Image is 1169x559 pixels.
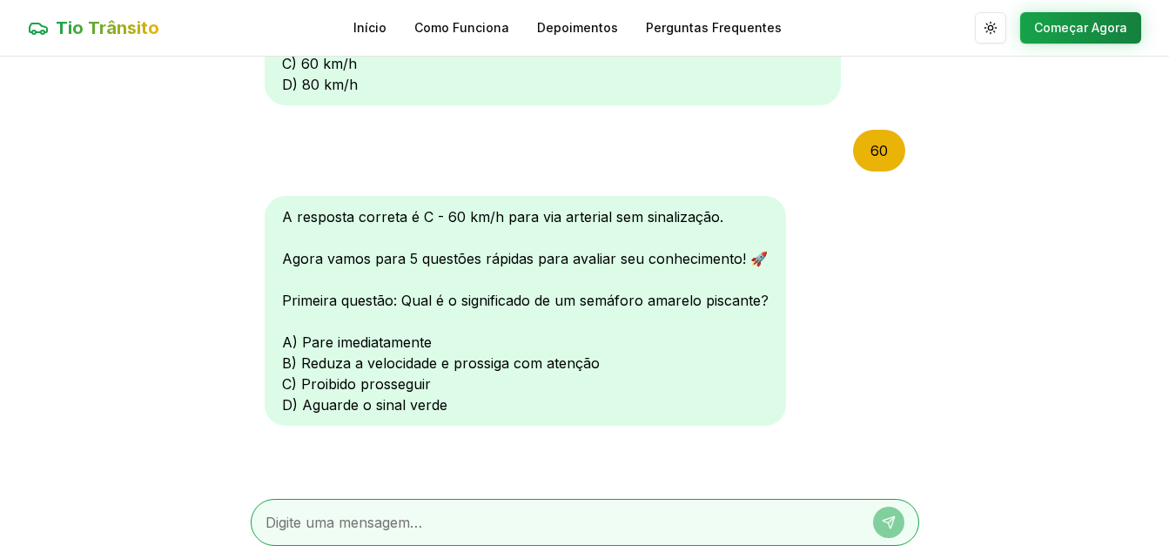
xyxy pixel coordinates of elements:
a: Início [353,19,386,37]
div: A resposta correta é C - 60 km/h para via arterial sem sinalização. Agora vamos para 5 questões r... [265,196,786,426]
div: 60 [853,130,905,172]
a: Perguntas Frequentes [646,19,782,37]
a: Depoimentos [537,19,618,37]
button: Começar Agora [1020,12,1141,44]
a: Tio Trânsito [28,16,159,40]
a: Como Funciona [414,19,509,37]
span: Tio Trânsito [56,16,159,40]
